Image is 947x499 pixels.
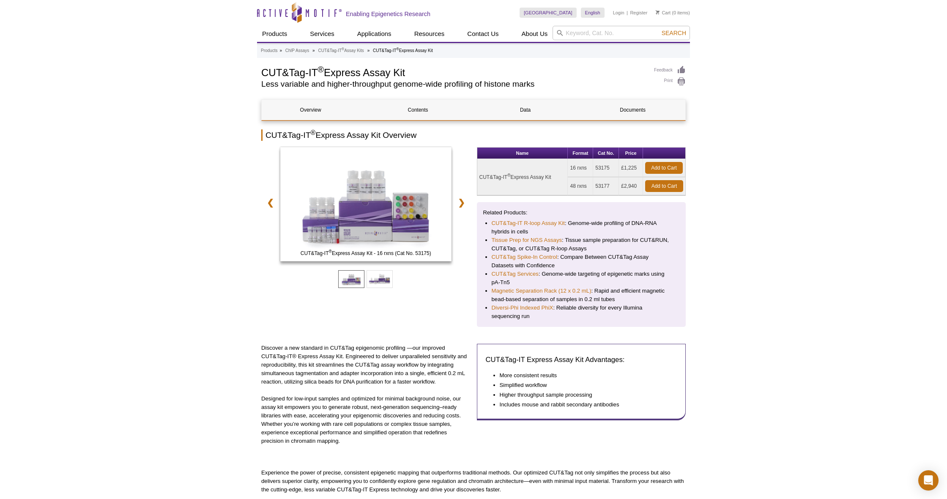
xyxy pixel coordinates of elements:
[261,344,471,386] p: Discover a new standard in CUT&Tag epigenomic profiling —our improved CUT&Tag-IT® Express Assay K...
[367,48,370,53] li: »
[369,100,467,120] a: Contents
[613,10,624,16] a: Login
[311,129,316,136] sup: ®
[261,66,646,78] h1: CUT&Tag-IT Express Assay Kit
[500,400,669,409] li: Includes mouse and rabbit secondary antibodies
[492,287,671,304] li: : Rapid and efficient magnetic bead-based separation of samples in 0.2 ml tubes
[581,8,605,18] a: English
[520,8,577,18] a: [GEOGRAPHIC_DATA]
[492,236,671,253] li: : Tissue sample preparation for CUT&RUN, CUT&Tag, or CUT&Tag R-loop Assays
[452,193,471,212] a: ❯
[373,48,433,53] li: CUT&Tag-IT Express Assay Kit
[261,395,471,445] p: Designed for low-input samples and optimized for minimal background noise, our assay kit empowers...
[553,26,690,40] input: Keyword, Cat. No.
[329,249,332,254] sup: ®
[312,48,315,53] li: »
[568,159,593,177] td: 16 rxns
[630,10,647,16] a: Register
[593,148,619,159] th: Cat No.
[593,177,619,195] td: 53177
[261,80,646,88] h2: Less variable and higher-throughput genome-wide profiling of histone marks
[659,29,689,37] button: Search
[318,47,364,55] a: CUT&Tag-IT®Assay Kits
[656,10,660,14] img: Your Cart
[619,159,643,177] td: £1,225
[261,469,686,494] p: Experience the power of precise, consistent epigenetic mapping that outperforms traditional metho...
[492,270,671,287] li: : Genome-wide targeting of epigenetic marks using pA-Tn5
[645,162,683,174] a: Add to Cart
[662,30,686,36] span: Search
[261,193,279,212] a: ❮
[486,355,677,365] h3: CUT&Tag-IT Express Assay Kit Advantages:
[282,249,449,258] span: CUT&Tag-IT Express Assay Kit - 16 rxns (Cat No. 53175)
[285,47,309,55] a: ChIP Assays
[619,177,643,195] td: £2,940
[477,148,568,159] th: Name
[476,100,574,120] a: Data
[280,147,452,264] a: CUT&Tag-IT Express Assay Kit - 16 rxns
[305,26,339,42] a: Services
[342,47,344,51] sup: ®
[492,253,557,261] a: CUT&Tag Spike-In Control
[492,270,539,278] a: CUT&Tag Services
[517,26,553,42] a: About Us
[280,147,452,261] img: CUT&Tag-IT Express Assay Kit - 16 rxns
[656,8,690,18] li: (0 items)
[507,173,510,178] sup: ®
[317,65,324,74] sup: ®
[257,26,292,42] a: Products
[584,100,682,120] a: Documents
[568,148,593,159] th: Format
[261,129,686,141] h2: CUT&Tag-IT Express Assay Kit Overview
[918,470,939,491] div: Open Intercom Messenger
[500,391,669,399] li: Higher throughput sample processing
[492,287,591,295] a: Magnetic Separation Rack (12 x 0.2 mL)
[492,219,565,228] a: CUT&Tag-IT R-loop Assay Kit
[492,304,671,321] li: : Reliable diversity for every Illumina sequencing run
[492,304,553,312] a: Diversi-Phi Indexed PhiX
[492,236,562,244] a: Tissue Prep for NGS Assays
[500,371,669,380] li: More consistent results
[262,100,359,120] a: Overview
[462,26,504,42] a: Contact Us
[568,177,593,195] td: 48 rxns
[409,26,450,42] a: Resources
[593,159,619,177] td: 53175
[492,219,671,236] li: : Genome-wide profiling of DNA-RNA hybrids in cells
[500,381,669,389] li: Simplified workflow
[477,159,568,195] td: CUT&Tag-IT Express Assay Kit
[397,47,399,51] sup: ®
[279,48,282,53] li: »
[654,77,686,86] a: Print
[619,148,643,159] th: Price
[654,66,686,75] a: Feedback
[483,208,680,217] p: Related Products:
[261,47,277,55] a: Products
[346,10,430,18] h2: Enabling Epigenetics Research
[492,253,671,270] li: : Compare Between CUT&Tag Assay Datasets with Confidence
[352,26,397,42] a: Applications
[627,8,628,18] li: |
[656,10,671,16] a: Cart
[645,180,683,192] a: Add to Cart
